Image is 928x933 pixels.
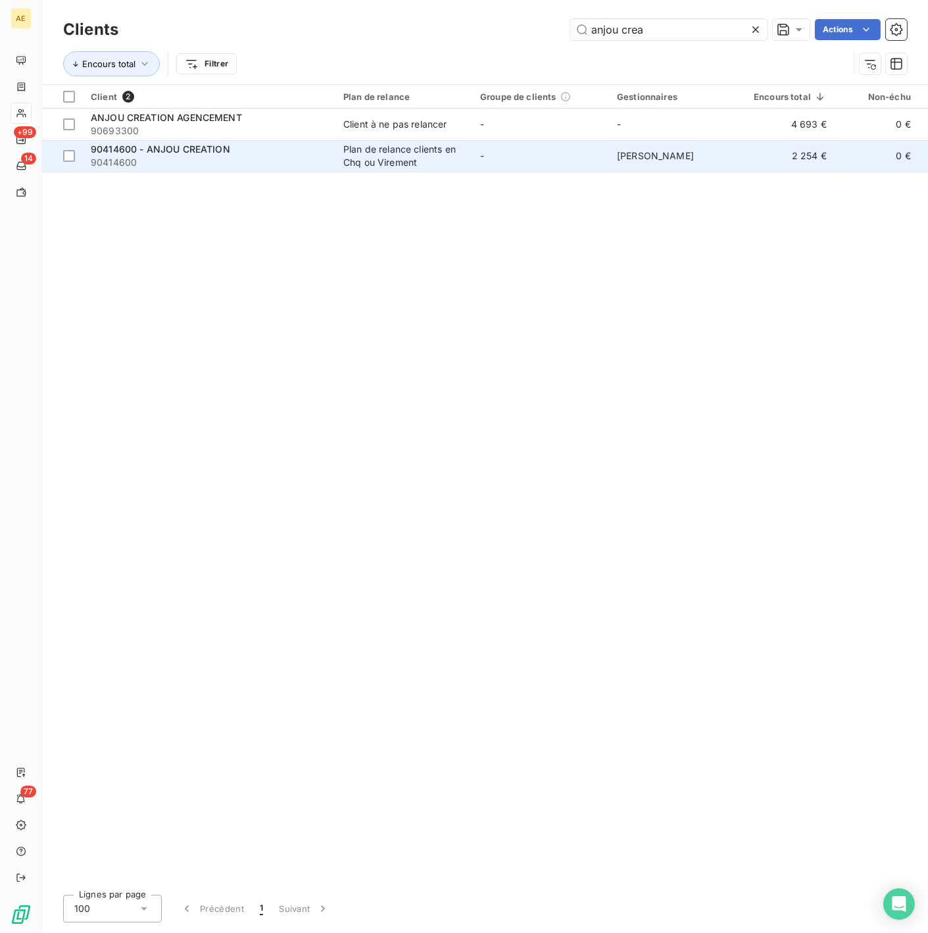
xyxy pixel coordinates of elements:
span: 100 [74,902,90,915]
span: ANJOU CREATION AGENCEMENT [91,112,242,123]
span: 77 [20,786,36,797]
div: AE [11,8,32,29]
span: 90414600 - ANJOU CREATION [91,143,230,155]
span: 2 [122,91,134,103]
span: 90414600 [91,156,328,169]
span: 14 [21,153,36,164]
input: Rechercher [570,19,768,40]
button: Filtrer [176,53,237,74]
span: [PERSON_NAME] [617,150,694,161]
td: 2 254 € [746,140,835,172]
span: 1 [260,902,263,915]
td: 0 € [835,109,919,140]
div: Client à ne pas relancer [343,118,447,131]
td: 4 693 € [746,109,835,140]
div: Plan de relance clients en Chq ou Virement [343,143,464,169]
button: 1 [252,895,271,922]
img: Logo LeanPay [11,904,32,925]
div: Open Intercom Messenger [883,888,915,920]
div: Gestionnaires [617,91,738,102]
div: Plan de relance [343,91,464,102]
span: Client [91,91,117,102]
div: Non-échu [843,91,911,102]
span: - [617,118,621,130]
span: - [480,118,484,130]
button: Actions [815,19,881,40]
h3: Clients [63,18,118,41]
button: Précédent [172,895,252,922]
span: Groupe de clients [480,91,556,102]
span: - [480,150,484,161]
button: Suivant [271,895,337,922]
span: +99 [14,126,36,138]
button: Encours total [63,51,160,76]
td: 0 € [835,140,919,172]
span: Encours total [82,59,135,69]
span: 90693300 [91,124,328,138]
div: Encours total [754,91,827,102]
